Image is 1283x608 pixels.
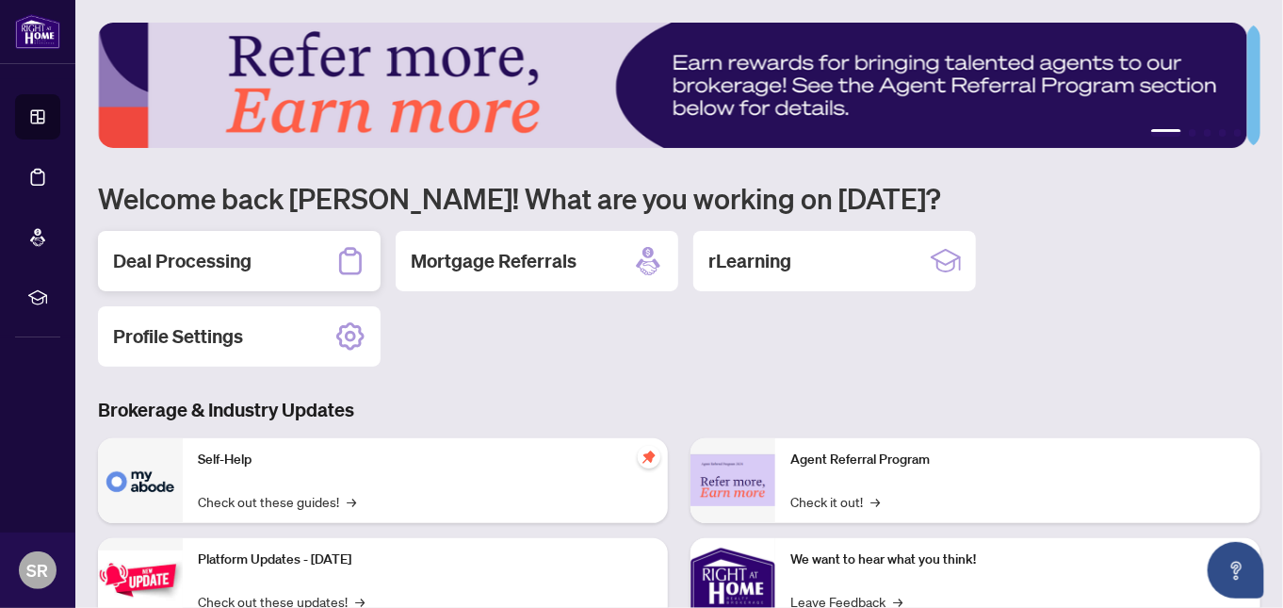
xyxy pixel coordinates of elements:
button: 5 [1234,129,1242,137]
button: 1 [1151,129,1181,137]
a: Check it out!→ [790,491,880,512]
h2: rLearning [708,248,791,274]
h2: Profile Settings [113,323,243,350]
img: Self-Help [98,438,183,523]
button: 2 [1189,129,1196,137]
span: SR [27,557,49,583]
h3: Brokerage & Industry Updates [98,397,1260,423]
span: pushpin [638,446,660,468]
img: Agent Referral Program [690,454,775,506]
h2: Mortgage Referrals [411,248,577,274]
p: Agent Referral Program [790,450,1245,470]
p: We want to hear what you think! [790,550,1245,570]
h1: Welcome back [PERSON_NAME]! What are you working on [DATE]? [98,180,1260,216]
p: Platform Updates - [DATE] [198,550,653,570]
img: Slide 0 [98,23,1247,148]
button: 3 [1204,129,1211,137]
img: logo [15,14,60,49]
a: Check out these guides!→ [198,491,356,512]
h2: Deal Processing [113,248,252,274]
span: → [347,491,356,512]
span: → [870,491,880,512]
p: Self-Help [198,450,653,470]
button: 4 [1219,129,1226,137]
button: Open asap [1208,542,1264,599]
